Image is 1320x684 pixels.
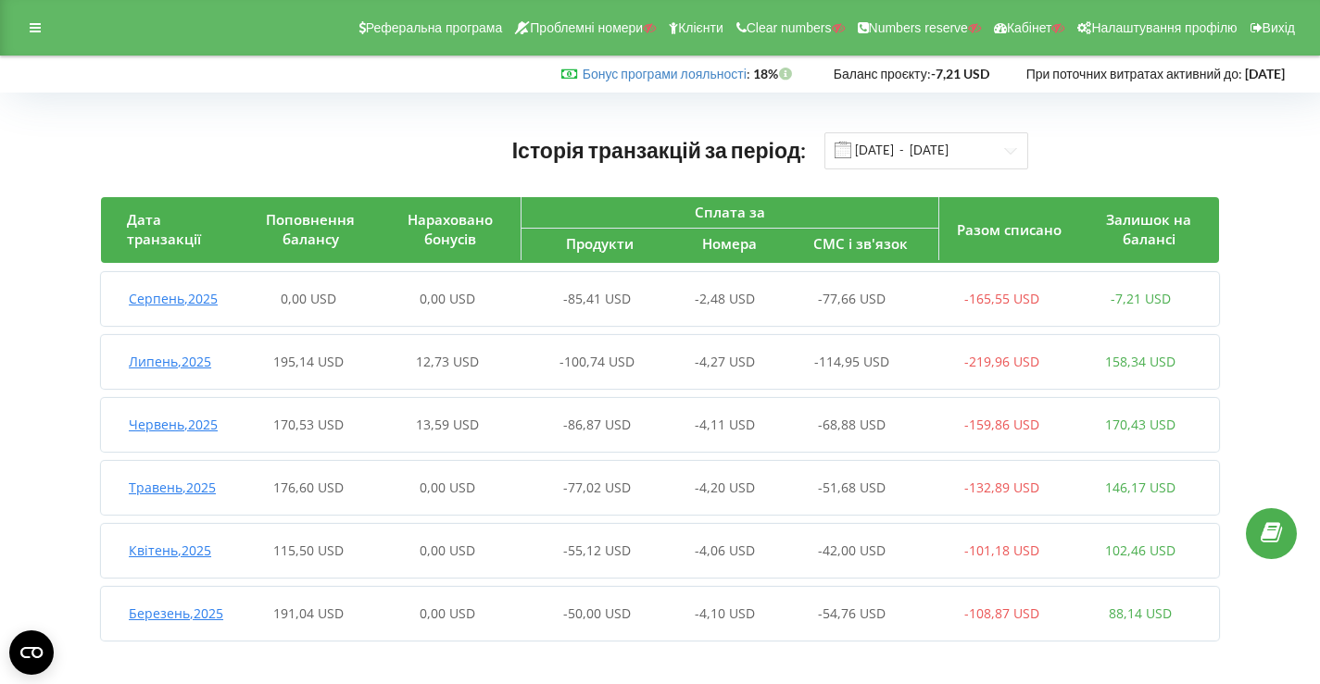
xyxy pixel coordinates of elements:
span: -68,88 USD [818,416,886,433]
span: Clear numbers [747,20,832,35]
span: -108,87 USD [964,604,1039,622]
span: -77,02 USD [563,479,631,496]
span: -51,68 USD [818,479,886,496]
span: Квітень , 2025 [129,541,211,559]
span: СМС і зв'язок [813,234,908,253]
span: 0,00 USD [420,479,475,496]
span: 12,73 USD [416,353,479,370]
span: 0,00 USD [420,541,475,559]
span: Проблемні номери [530,20,643,35]
span: 0,00 USD [281,290,336,307]
span: Дата транзакції [127,210,201,248]
span: -54,76 USD [818,604,886,622]
span: Березень , 2025 [129,604,223,622]
span: -165,55 USD [964,290,1039,307]
span: 115,50 USD [273,541,344,559]
span: 13,59 USD [416,416,479,433]
span: Серпень , 2025 [129,290,218,307]
span: -114,95 USD [814,353,889,370]
strong: 18% [753,66,797,81]
span: : [583,66,750,81]
span: -101,18 USD [964,541,1039,559]
span: -132,89 USD [964,479,1039,496]
span: Сплата за [695,203,765,221]
span: 102,46 USD [1105,541,1175,559]
span: -85,41 USD [563,290,631,307]
span: -2,48 USD [695,290,755,307]
span: -4,20 USD [695,479,755,496]
span: -55,12 USD [563,541,631,559]
span: При поточних витратах активний до: [1026,66,1242,81]
span: Разом списано [957,220,1062,239]
span: 195,14 USD [273,353,344,370]
strong: [DATE] [1245,66,1285,81]
span: Історія транзакцій за період: [512,137,807,163]
span: -7,21 USD [1111,290,1171,307]
span: Залишок на балансі [1106,210,1191,248]
button: Open CMP widget [9,630,54,675]
span: Липень , 2025 [129,353,211,370]
span: -50,00 USD [563,604,631,622]
span: Numbers reserve [869,20,968,35]
span: 0,00 USD [420,604,475,622]
span: -42,00 USD [818,541,886,559]
span: Продукти [566,234,634,253]
span: -86,87 USD [563,416,631,433]
span: Кабінет [1007,20,1052,35]
strong: -7,21 USD [931,66,989,81]
span: Вихід [1263,20,1295,35]
span: 88,14 USD [1109,604,1172,622]
span: Травень , 2025 [129,479,216,496]
span: -4,06 USD [695,541,755,559]
span: 176,60 USD [273,479,344,496]
span: Клієнти [678,20,723,35]
span: Баланс проєкту: [834,66,931,81]
a: Бонус програми лояльності [583,66,747,81]
span: 146,17 USD [1105,479,1175,496]
span: 170,53 USD [273,416,344,433]
span: Реферальна програма [366,20,503,35]
span: -159,86 USD [964,416,1039,433]
span: Нараховано бонусів [408,210,493,248]
span: -4,11 USD [695,416,755,433]
span: Червень , 2025 [129,416,218,433]
span: Номера [702,234,757,253]
span: 158,34 USD [1105,353,1175,370]
span: -100,74 USD [559,353,635,370]
span: 0,00 USD [420,290,475,307]
span: Налаштування профілю [1091,20,1237,35]
span: 170,43 USD [1105,416,1175,433]
span: -4,27 USD [695,353,755,370]
span: 191,04 USD [273,604,344,622]
span: -4,10 USD [695,604,755,622]
span: -77,66 USD [818,290,886,307]
span: Поповнення балансу [266,210,355,248]
span: -219,96 USD [964,353,1039,370]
